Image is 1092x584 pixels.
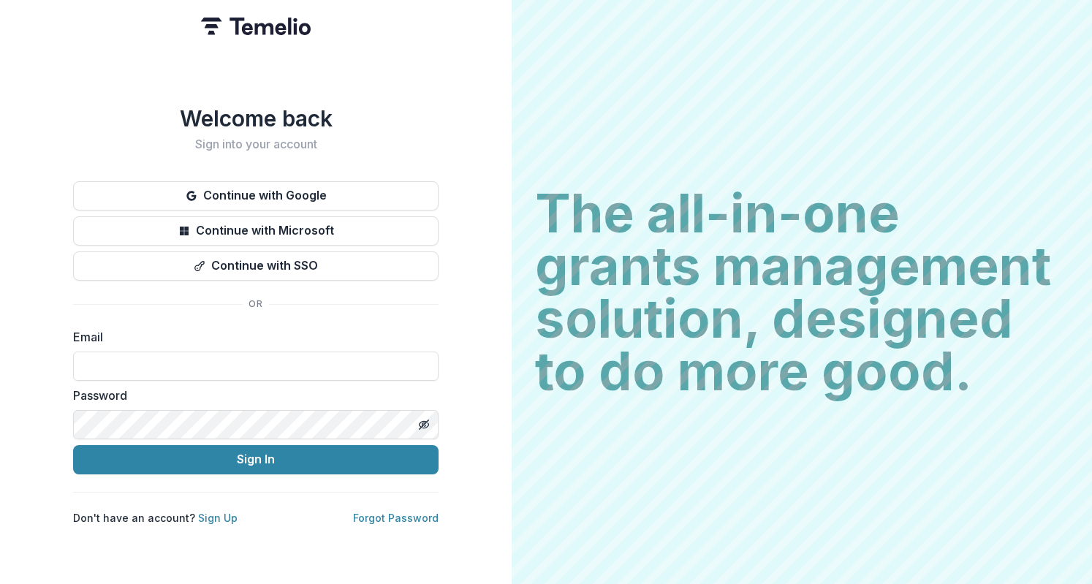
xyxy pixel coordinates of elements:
[73,181,439,211] button: Continue with Google
[73,510,238,526] p: Don't have an account?
[73,105,439,132] h1: Welcome back
[73,137,439,151] h2: Sign into your account
[73,445,439,474] button: Sign In
[198,512,238,524] a: Sign Up
[353,512,439,524] a: Forgot Password
[73,328,430,346] label: Email
[73,387,430,404] label: Password
[73,216,439,246] button: Continue with Microsoft
[201,18,311,35] img: Temelio
[412,413,436,436] button: Toggle password visibility
[73,251,439,281] button: Continue with SSO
